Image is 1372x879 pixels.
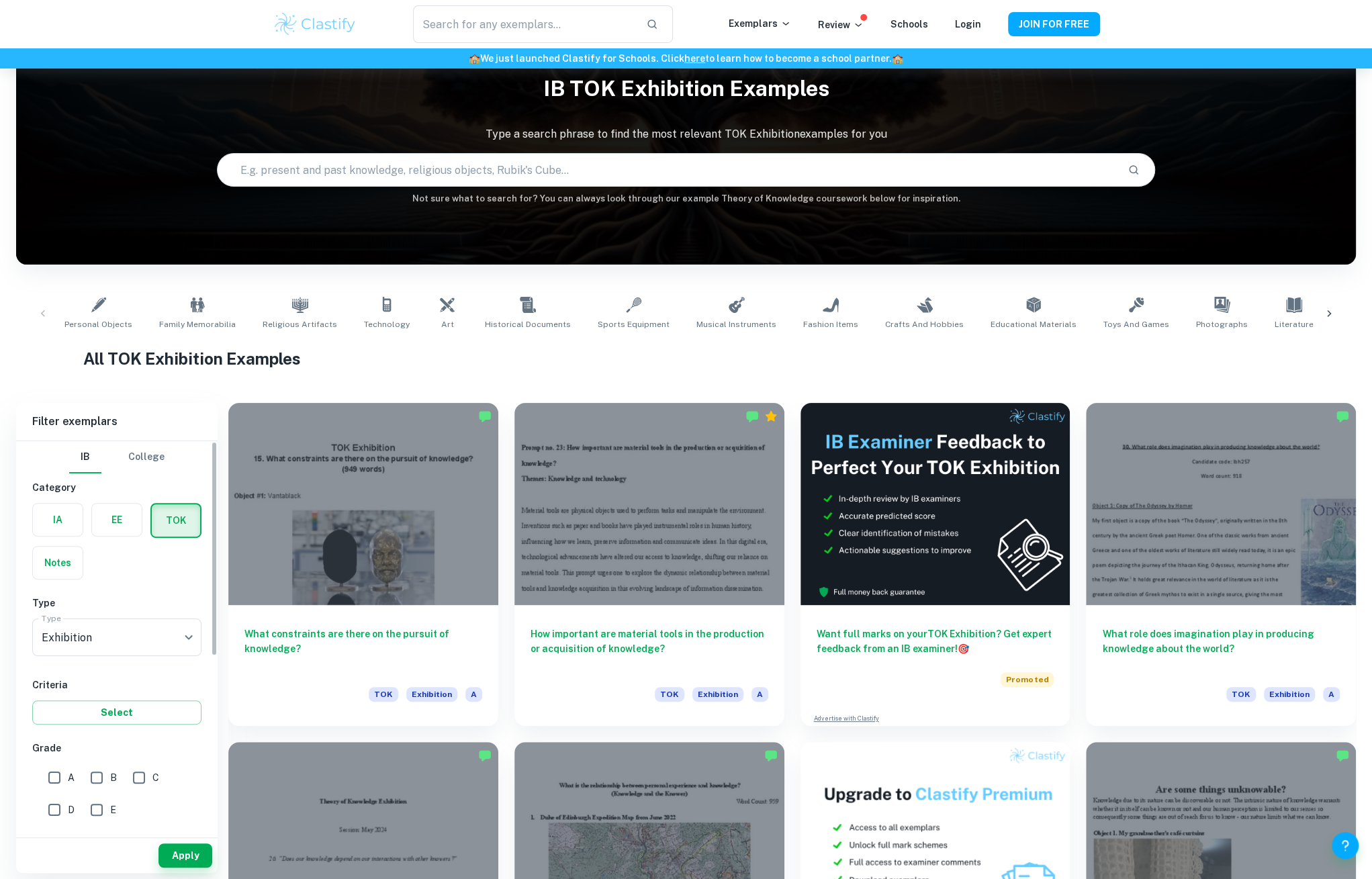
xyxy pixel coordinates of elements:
[413,5,635,43] input: Search for any exemplars...
[273,11,358,38] img: Clastify logo
[514,403,784,726] a: How important are material tools in the production or acquisition of knowledge?TOKExhibitionA
[441,318,454,330] span: Art
[1086,403,1356,726] a: What role does imagination play in producing knowledge about the world?TOKExhibitionA
[33,504,83,536] button: IA
[684,53,705,64] a: here
[814,714,879,723] a: Advertise with Clastify
[817,627,1054,656] h6: Want full marks on your TOK Exhibition ? Get expert feedback from an IB examiner!
[228,403,498,726] a: What constraints are there on the pursuit of knowledge?TOKExhibitionA
[1008,12,1100,36] button: JOIN FOR FREE
[263,318,337,330] span: Religious Artifacts
[152,770,159,785] span: C
[531,627,768,671] h6: How important are material tools in the production or acquisition of knowledge?
[764,749,778,762] img: Marked
[16,192,1356,205] h6: Not sure what to search for? You can always look through our example Theory of Knowledge coursewo...
[478,410,492,423] img: Marked
[32,700,201,725] button: Select
[801,403,1070,605] img: Thumbnail
[110,770,117,785] span: B
[1196,318,1248,330] span: Photographs
[485,318,571,330] span: Historical Documents
[68,770,75,785] span: A
[32,596,201,610] h6: Type
[364,318,410,330] span: Technology
[369,687,398,702] span: TOK
[465,687,482,702] span: A
[692,687,743,702] span: Exhibition
[83,346,1289,371] h1: All TOK Exhibition Examples
[818,17,864,32] p: Review
[478,749,492,762] img: Marked
[1226,687,1256,702] span: TOK
[745,410,759,423] img: Marked
[1122,158,1145,181] button: Search
[958,643,969,654] span: 🎯
[42,612,61,624] label: Type
[92,504,142,536] button: EE
[1001,672,1054,687] span: Promoted
[128,441,165,473] button: College
[16,67,1356,110] h1: IB TOK Exhibition examples
[1264,687,1315,702] span: Exhibition
[69,441,165,473] div: Filter type choice
[1102,627,1340,671] h6: What role does imagination play in producing knowledge about the world?
[469,53,480,64] span: 🏫
[33,547,83,579] button: Notes
[152,504,200,537] button: TOK
[890,19,928,30] a: Schools
[696,318,776,330] span: Musical Instruments
[1323,687,1340,702] span: A
[32,618,201,656] div: Exhibition
[764,410,778,423] div: Premium
[1275,318,1314,330] span: Literature
[885,318,964,330] span: Crafts and Hobbies
[68,802,75,817] span: D
[69,441,101,473] button: IB
[32,741,201,755] h6: Grade
[801,403,1070,726] a: Want full marks on yourTOK Exhibition? Get expert feedback from an IB examiner!PromotedAdvertise ...
[159,318,236,330] span: Family Memorabilia
[32,480,201,495] h6: Category
[751,687,768,702] span: A
[406,687,457,702] span: Exhibition
[1336,749,1349,762] img: Marked
[1103,318,1169,330] span: Toys and Games
[244,627,482,671] h6: What constraints are there on the pursuit of knowledge?
[32,678,201,692] h6: Criteria
[3,51,1369,66] h6: We just launched Clastify for Schools. Click to learn how to become a school partner.
[955,19,981,30] a: Login
[803,318,858,330] span: Fashion Items
[892,53,903,64] span: 🏫
[655,687,684,702] span: TOK
[110,802,116,817] span: E
[16,126,1356,142] p: Type a search phrase to find the most relevant TOK Exhibition examples for you
[64,318,132,330] span: Personal Objects
[218,151,1117,189] input: E.g. present and past knowledge, religious objects, Rubik's Cube...
[158,843,212,868] button: Apply
[598,318,670,330] span: Sports Equipment
[729,16,791,31] p: Exemplars
[1336,410,1349,423] img: Marked
[1332,832,1359,859] button: Help and Feedback
[16,403,218,441] h6: Filter exemplars
[991,318,1077,330] span: Educational Materials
